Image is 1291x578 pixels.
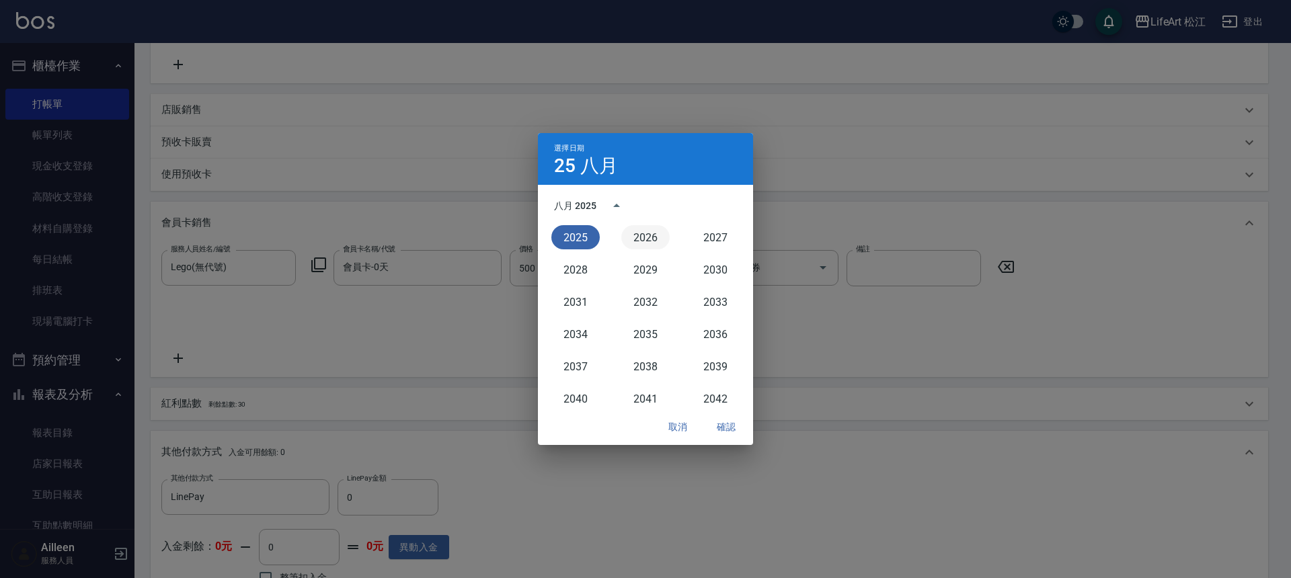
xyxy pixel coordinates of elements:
button: 2027 [691,225,740,249]
button: 2025 [551,225,600,249]
button: 2032 [621,290,670,314]
button: year view is open, switch to calendar view [600,190,633,222]
button: 2026 [621,225,670,249]
button: 2038 [621,354,670,378]
div: 八月 2025 [554,199,596,213]
button: 2030 [691,257,740,282]
button: 2037 [551,354,600,378]
button: 2034 [551,322,600,346]
button: 取消 [656,415,699,440]
button: 確認 [705,415,748,440]
h4: 25 八月 [554,158,618,174]
button: 2028 [551,257,600,282]
button: 2042 [691,386,740,411]
button: 2036 [691,322,740,346]
button: 2031 [551,290,600,314]
button: 2041 [621,386,670,411]
button: 2035 [621,322,670,346]
button: 2029 [621,257,670,282]
button: 2040 [551,386,600,411]
span: 選擇日期 [554,144,584,153]
button: 2033 [691,290,740,314]
button: 2039 [691,354,740,378]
